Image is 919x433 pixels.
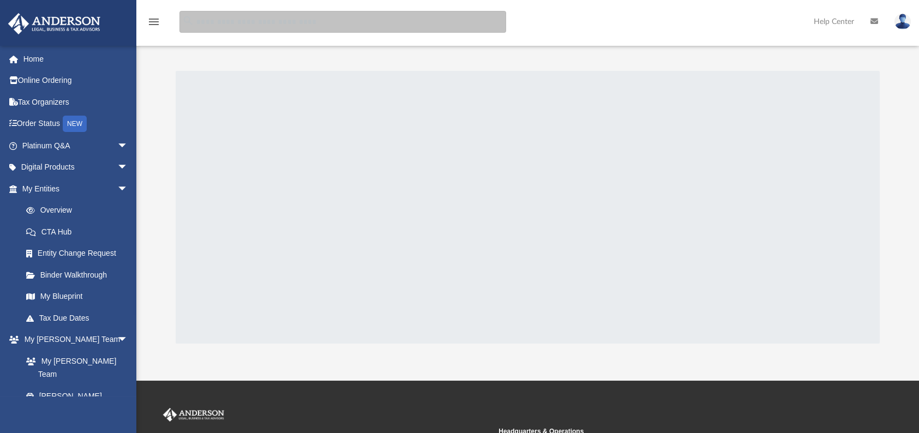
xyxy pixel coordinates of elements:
[15,307,145,329] a: Tax Due Dates
[8,70,145,92] a: Online Ordering
[15,286,139,308] a: My Blueprint
[117,157,139,179] span: arrow_drop_down
[15,221,145,243] a: CTA Hub
[117,178,139,200] span: arrow_drop_down
[8,135,145,157] a: Platinum Q&Aarrow_drop_down
[147,15,160,28] i: menu
[15,243,145,264] a: Entity Change Request
[8,113,145,135] a: Order StatusNEW
[117,329,139,351] span: arrow_drop_down
[15,385,139,420] a: [PERSON_NAME] System
[8,178,145,200] a: My Entitiesarrow_drop_down
[5,13,104,34] img: Anderson Advisors Platinum Portal
[15,264,145,286] a: Binder Walkthrough
[15,200,145,221] a: Overview
[15,350,134,385] a: My [PERSON_NAME] Team
[8,91,145,113] a: Tax Organizers
[8,157,145,178] a: Digital Productsarrow_drop_down
[182,15,194,27] i: search
[894,14,911,29] img: User Pic
[161,408,226,422] img: Anderson Advisors Platinum Portal
[63,116,87,132] div: NEW
[8,329,139,351] a: My [PERSON_NAME] Teamarrow_drop_down
[147,21,160,28] a: menu
[8,48,145,70] a: Home
[117,135,139,157] span: arrow_drop_down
